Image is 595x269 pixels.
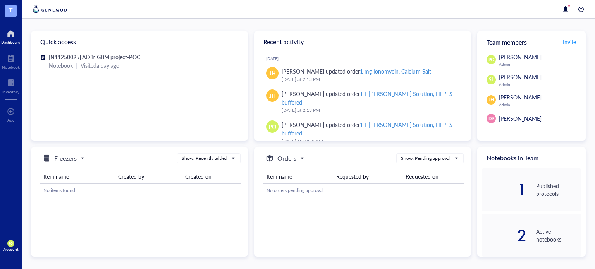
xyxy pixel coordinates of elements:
div: Quick access [31,31,248,53]
span: [PERSON_NAME] [499,73,542,81]
div: Notebook [2,65,20,69]
div: Inventory [2,89,19,94]
div: Notebook [49,61,73,70]
div: 1 [482,183,527,196]
th: Item name [40,170,115,184]
div: Visited a day ago [81,61,119,70]
div: Published protocols [536,182,581,197]
div: Team members [477,31,586,53]
h5: Freezers [54,154,77,163]
div: [DATE] [266,56,465,61]
div: No orders pending approval [267,187,461,194]
div: 1 L [PERSON_NAME] Solution, HEPES-buffered [282,90,454,106]
div: Notebooks in Team [477,147,586,169]
th: Created by [115,170,182,184]
h5: Orders [277,154,296,163]
th: Item name [263,170,333,184]
div: Add [7,118,15,122]
span: Invite [563,38,576,46]
div: Admin [499,82,581,87]
span: PO [9,242,13,245]
a: Notebook [2,52,20,69]
th: Requested on [402,170,464,184]
span: [PERSON_NAME] [499,53,542,61]
div: Admin [499,102,581,107]
span: [PERSON_NAME] [499,93,542,101]
span: JH [269,91,276,100]
span: JH [269,69,276,77]
a: JH[PERSON_NAME] updated order1 L [PERSON_NAME] Solution, HEPES-buffered[DATE] at 2:13 PM [260,86,465,117]
div: | [76,61,77,70]
div: [PERSON_NAME] updated order [282,89,459,106]
div: Recent activity [254,31,471,53]
div: [DATE] at 2:13 PM [282,75,459,83]
span: T [9,5,13,15]
div: 1 mg Ionomycin, Calcium Salt [360,67,431,75]
div: Show: Recently added [182,155,227,162]
a: Inventory [2,77,19,94]
img: genemod-logo [31,5,69,14]
a: Dashboard [1,27,21,45]
div: Account [3,247,19,252]
div: [PERSON_NAME] updated order [282,67,431,75]
span: DK [488,115,494,122]
div: [PERSON_NAME] updated order [282,120,459,137]
th: Requested by [333,170,403,184]
div: Active notebooks [536,228,581,243]
a: JH[PERSON_NAME] updated order1 mg Ionomycin, Calcium Salt[DATE] at 2:13 PM [260,64,465,86]
span: [N11250025] AD in GBM project-POC [49,53,140,61]
div: No items found [43,187,237,194]
span: JH [488,96,494,103]
th: Created on [182,170,241,184]
a: PO[PERSON_NAME] updated order1 L [PERSON_NAME] Solution, HEPES-buffered[DATE] at 10:38 AM [260,117,465,148]
div: [DATE] at 2:13 PM [282,106,459,114]
span: PO [268,122,276,131]
span: SL [489,76,494,83]
div: Admin [499,62,581,67]
div: 1 L [PERSON_NAME] Solution, HEPES-buffered [282,121,454,137]
div: Show: Pending approval [401,155,451,162]
span: PO [488,57,494,63]
span: [PERSON_NAME] [499,115,542,122]
div: Dashboard [1,40,21,45]
button: Invite [562,36,576,48]
div: 2 [482,229,527,242]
